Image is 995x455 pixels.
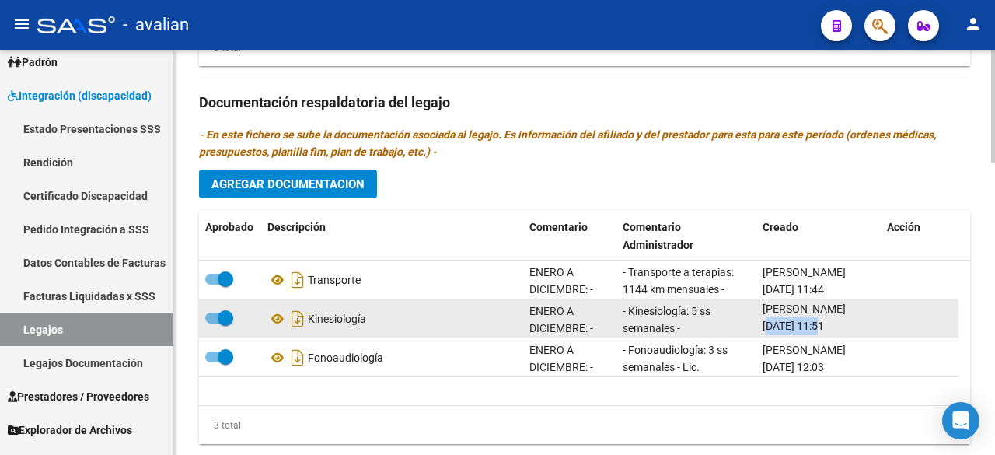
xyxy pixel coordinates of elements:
datatable-header-cell: Aprobado [199,211,261,262]
i: Descargar documento [288,345,308,370]
i: Descargar documento [288,306,308,331]
mat-icon: person [964,15,983,33]
datatable-header-cell: Creado [756,211,881,262]
span: [DATE] 11:51 [763,320,824,332]
mat-icon: menu [12,15,31,33]
span: [PERSON_NAME] [763,344,846,356]
span: [PERSON_NAME] [763,303,846,315]
span: - Kinesiología: 5 ss semanales - [GEOGRAPHIC_DATA][PERSON_NAME][US_STATE] - Valor resol. vigente. [623,305,739,406]
div: 3 total [199,417,241,434]
span: [DATE] 12:03 [763,361,824,373]
span: Padrón [8,54,58,71]
span: [DATE] 11:44 [763,283,824,296]
i: - En este fichero se sube la documentación asociada al legajo. Es información del afiliado y del ... [199,128,936,158]
span: Comentario [529,221,588,233]
datatable-header-cell: Descripción [261,211,523,262]
span: [PERSON_NAME] [763,266,846,278]
div: Transporte [267,268,517,292]
datatable-header-cell: Acción [881,211,958,262]
span: - avalian [123,8,189,42]
i: Descargar documento [288,268,308,292]
span: Agregar Documentacion [211,177,365,191]
span: Prestadores / Proveedores [8,388,149,405]
span: - Transporte a terapias: 1144 km mensuales - [GEOGRAPHIC_DATA][PERSON_NAME] resol. vigente. [623,266,735,349]
span: - Fonoaudiología: 3 ss semanales - Lic. [PERSON_NAME][US_STATE] - Valor resol. vigente. [623,344,739,427]
span: ENERO A DICIEMBRE: - Transporte a terapias: 1144 km mensuales - [GEOGRAPHIC_DATA][PERSON_NAME] re... [529,266,634,402]
span: Acción [887,221,920,233]
span: Comentario Administrador [623,221,693,251]
span: Creado [763,221,798,233]
div: Open Intercom Messenger [942,402,979,439]
datatable-header-cell: Comentario Administrador [616,211,756,262]
h3: Documentación respaldatoria del legajo [199,92,970,114]
button: Agregar Documentacion [199,170,377,198]
span: Aprobado [205,221,253,233]
span: Descripción [267,221,326,233]
span: Explorador de Archivos [8,422,132,439]
div: Kinesiología [267,306,517,331]
datatable-header-cell: Comentario [523,211,616,262]
div: Fonoaudiología [267,345,517,370]
span: Integración (discapacidad) [8,87,152,104]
